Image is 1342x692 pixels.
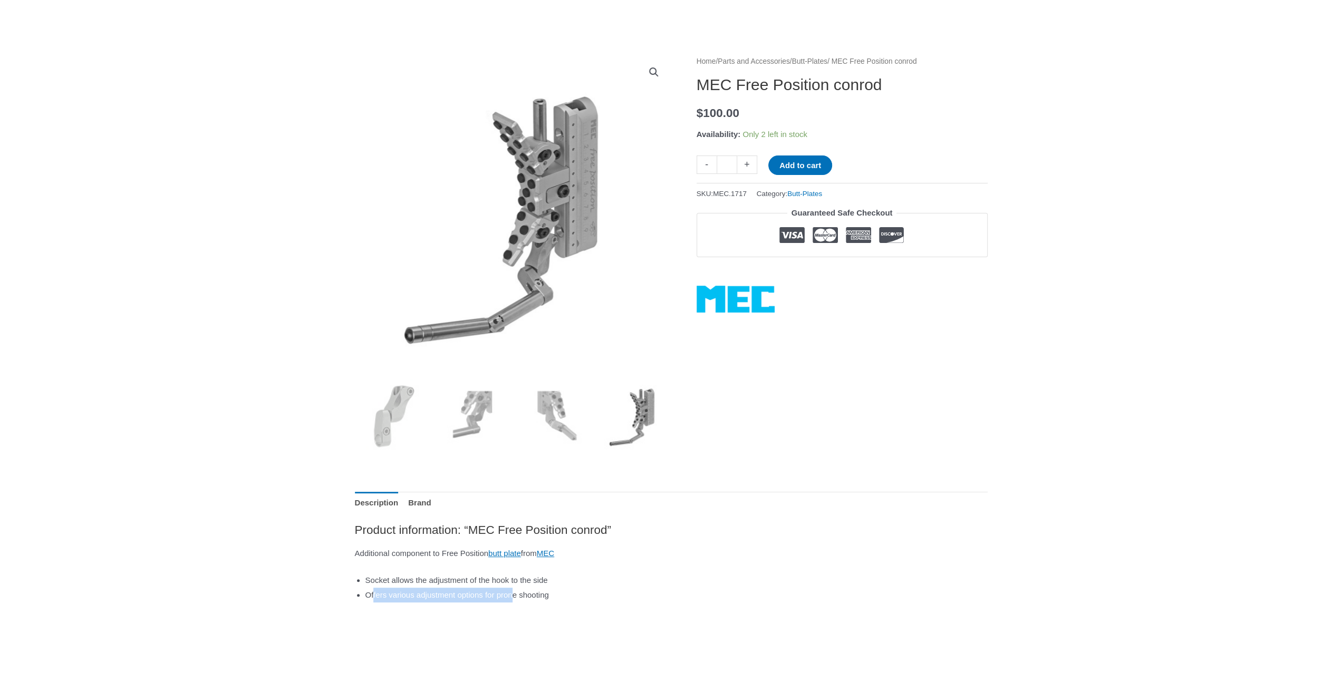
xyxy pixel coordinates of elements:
[768,155,832,175] button: Add to cart
[644,63,663,82] a: View full-screen image gallery
[697,75,988,94] h1: MEC Free Position conrod
[355,546,988,561] p: Additional component to Free Position from
[718,57,790,65] a: Parts and Accessories
[713,190,747,198] span: MEC.1717
[355,522,988,538] h2: Product information: “MEC Free Position conrod”
[365,588,988,602] li: Offers various adjustment options for prone shooting
[365,573,988,588] li: Socket allows the adjustment of the hook to the side
[598,379,671,452] img: MEC Free Position conrod - Image 4
[355,379,428,452] img: MEC Free Position conrod
[742,130,807,139] span: Only 2 left in stock
[787,206,897,220] legend: Guaranteed Safe Checkout
[517,379,590,452] img: MEC Free Position conrod - Image 3
[355,492,399,514] a: Description
[697,286,775,313] a: MEC
[757,187,823,200] span: Category:
[436,379,509,452] img: MEC Free Position conrod - Image 2
[488,549,521,558] a: butt plate
[697,57,716,65] a: Home
[717,155,737,174] input: Product quantity
[737,155,757,174] a: +
[792,57,827,65] a: Butt-Plates
[697,106,703,120] span: $
[408,492,431,514] a: Brand
[697,155,717,174] a: -
[697,187,747,200] span: SKU:
[537,549,554,558] a: MEC
[787,190,822,198] a: Butt-Plates
[697,106,739,120] bdi: 100.00
[697,265,988,278] iframe: Customer reviews powered by Trustpilot
[697,55,988,69] nav: Breadcrumb
[697,130,741,139] span: Availability:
